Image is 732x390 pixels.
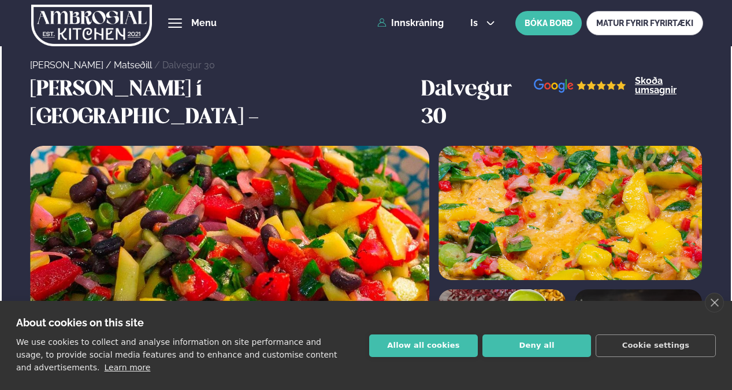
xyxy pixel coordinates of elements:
h3: Dalvegur 30 [421,76,534,132]
a: Matseðill [114,60,152,71]
a: [PERSON_NAME] [30,60,103,71]
button: is [461,19,504,28]
p: We use cookies to collect and analyse information on site performance and usage, to provide socia... [16,337,337,372]
img: image alt [439,146,701,280]
span: is [470,19,481,28]
a: Skoða umsagnir [635,76,702,95]
a: Dalvegur 30 [162,60,215,71]
button: Deny all [482,334,591,357]
a: Learn more [105,363,151,372]
button: BÓKA BORÐ [515,11,582,35]
span: / [154,60,162,71]
img: image alt [534,79,626,93]
a: Innskráning [377,18,444,28]
strong: About cookies on this site [16,317,144,329]
span: / [106,60,114,71]
h3: [PERSON_NAME] í [GEOGRAPHIC_DATA] - [30,76,415,132]
a: close [705,293,724,312]
a: MATUR FYRIR FYRIRTÆKI [586,11,703,35]
button: hamburger [168,16,182,30]
button: Allow all cookies [369,334,478,357]
img: logo [31,2,152,49]
button: Cookie settings [596,334,716,357]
